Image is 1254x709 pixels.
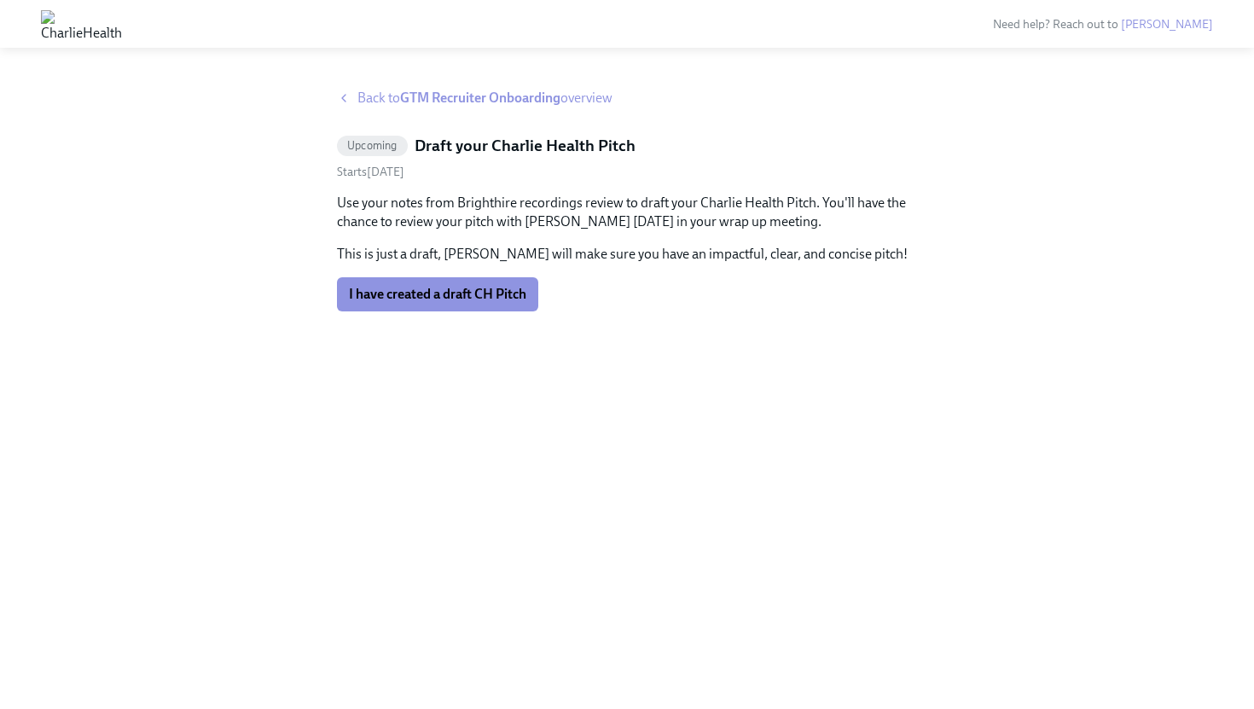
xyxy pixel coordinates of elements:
a: [PERSON_NAME] [1121,17,1213,32]
button: I have created a draft CH Pitch [337,277,538,311]
h5: Draft your Charlie Health Pitch [415,135,636,157]
p: This is just a draft, [PERSON_NAME] will make sure you have an impactful, clear, and concise pitch! [337,245,917,264]
span: Need help? Reach out to [993,17,1213,32]
strong: GTM Recruiter Onboarding [400,90,560,106]
span: Upcoming [337,139,408,152]
span: I have created a draft CH Pitch [349,286,526,303]
span: Back to overview [357,89,612,108]
p: Use your notes from Brighthire recordings review to draft your Charlie Health Pitch. You'll have ... [337,194,917,231]
span: Friday, August 22nd 2025, 2:10 pm [337,165,404,179]
a: Back toGTM Recruiter Onboardingoverview [337,89,917,108]
img: CharlieHealth [41,10,122,38]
